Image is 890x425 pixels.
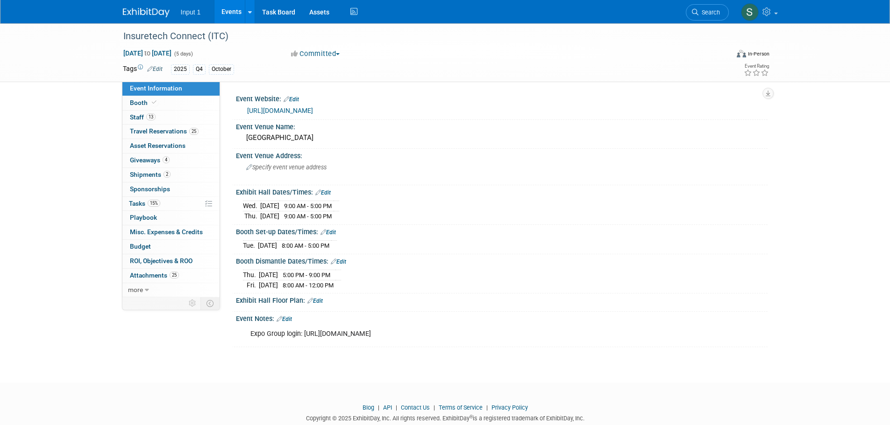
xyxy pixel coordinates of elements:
span: Playbook [130,214,157,221]
img: Format-Inperson.png [737,50,746,57]
a: Search [686,4,729,21]
span: 25 [170,272,179,279]
span: Tasks [129,200,160,207]
div: Event Venue Address: [236,149,768,160]
img: Susan Stout [741,3,759,21]
span: Booth [130,99,158,106]
span: (5 days) [173,51,193,57]
a: API [383,404,392,411]
span: Search [698,9,720,16]
td: Tags [123,64,163,75]
a: Giveaways4 [122,153,220,167]
span: Input 1 [181,8,201,16]
span: 8:00 AM - 12:00 PM [283,282,334,289]
div: Event Format [674,49,770,63]
a: ROI, Objectives & ROO [122,254,220,268]
span: ROI, Objectives & ROO [130,257,192,265]
a: Edit [320,229,336,236]
td: [DATE] [259,270,278,280]
span: | [376,404,382,411]
span: Staff [130,113,156,121]
div: Expo Group login: [URL][DOMAIN_NAME] [244,325,665,343]
a: [URL][DOMAIN_NAME] [247,107,313,114]
a: Contact Us [401,404,430,411]
a: Shipments2 [122,168,220,182]
img: ExhibitDay [123,8,170,17]
i: Booth reservation complete [152,100,157,105]
td: [DATE] [260,211,279,221]
td: Tue. [243,241,258,251]
span: Giveaways [130,156,170,164]
a: Terms of Service [439,404,483,411]
a: Travel Reservations25 [122,125,220,139]
span: | [484,404,490,411]
div: Exhibit Hall Dates/Times: [236,185,768,197]
span: Sponsorships [130,185,170,193]
span: 8:00 AM - 5:00 PM [282,242,329,249]
span: Specify event venue address [246,164,327,171]
span: Shipments [130,171,171,178]
div: Booth Set-up Dates/Times: [236,225,768,237]
span: [DATE] [DATE] [123,49,172,57]
span: 4 [163,156,170,163]
div: [GEOGRAPHIC_DATA] [243,131,761,145]
span: 5:00 PM - 9:00 PM [283,272,330,279]
div: Event Rating [744,64,769,69]
span: to [143,49,152,57]
span: Budget [130,243,151,250]
div: In-Person [748,50,769,57]
a: Edit [284,96,299,103]
td: Toggle Event Tabs [200,297,220,309]
span: Event Information [130,84,182,92]
a: Attachments25 [122,269,220,283]
span: 9:00 AM - 5:00 PM [284,213,332,220]
span: | [431,404,437,411]
span: 9:00 AM - 5:00 PM [284,202,332,209]
sup: ® [470,414,473,419]
a: Edit [331,258,346,265]
td: [DATE] [260,201,279,211]
span: 13 [146,113,156,120]
span: 25 [189,128,199,135]
span: more [128,286,143,293]
a: Tasks15% [122,197,220,211]
div: Exhibit Hall Floor Plan: [236,293,768,306]
td: Fri. [243,280,259,290]
div: Insuretech Connect (ITC) [120,28,715,45]
a: Misc. Expenses & Credits [122,225,220,239]
td: [DATE] [258,241,277,251]
a: Edit [315,189,331,196]
a: Event Information [122,82,220,96]
a: Playbook [122,211,220,225]
div: Event Website: [236,92,768,104]
div: Q4 [193,64,206,74]
a: Asset Reservations [122,139,220,153]
span: Attachments [130,272,179,279]
span: Misc. Expenses & Credits [130,228,203,236]
a: Sponsorships [122,182,220,196]
a: more [122,283,220,297]
a: Blog [363,404,374,411]
div: Booth Dismantle Dates/Times: [236,254,768,266]
td: Personalize Event Tab Strip [185,297,201,309]
div: October [209,64,234,74]
span: | [393,404,399,411]
a: Booth [122,96,220,110]
div: Event Venue Name: [236,120,768,132]
div: 2025 [171,64,190,74]
a: Budget [122,240,220,254]
a: Edit [277,316,292,322]
span: Asset Reservations [130,142,185,149]
a: Edit [307,298,323,304]
td: [DATE] [259,280,278,290]
td: Thu. [243,211,260,221]
a: Staff13 [122,111,220,125]
span: 15% [148,200,160,207]
a: Privacy Policy [491,404,528,411]
button: Committed [288,49,343,59]
td: Thu. [243,270,259,280]
a: Edit [147,66,163,72]
span: Travel Reservations [130,127,199,135]
span: 2 [164,171,171,178]
div: Event Notes: [236,312,768,324]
